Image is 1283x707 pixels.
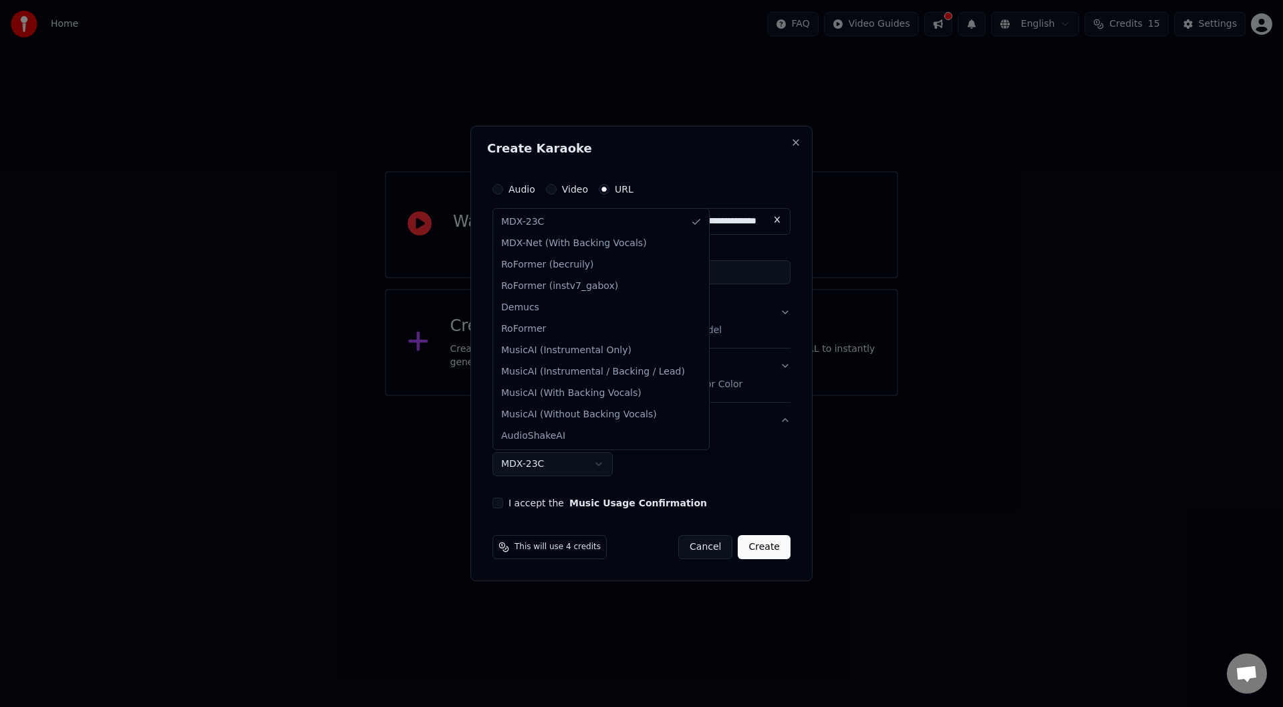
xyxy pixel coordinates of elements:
span: MusicAI (Without Backing Vocals) [501,408,657,421]
span: MDX-Net (With Backing Vocals) [501,237,647,250]
span: RoFormer [501,322,546,336]
span: MusicAI (Instrumental / Backing / Lead) [501,365,685,379]
span: AudioShakeAI [501,429,565,443]
span: MusicAI (With Backing Vocals) [501,387,641,400]
span: RoFormer (becruily) [501,258,594,272]
span: Demucs [501,301,539,314]
span: MusicAI (Instrumental Only) [501,344,631,357]
span: MDX-23C [501,215,544,229]
span: RoFormer (instv7_gabox) [501,280,618,293]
